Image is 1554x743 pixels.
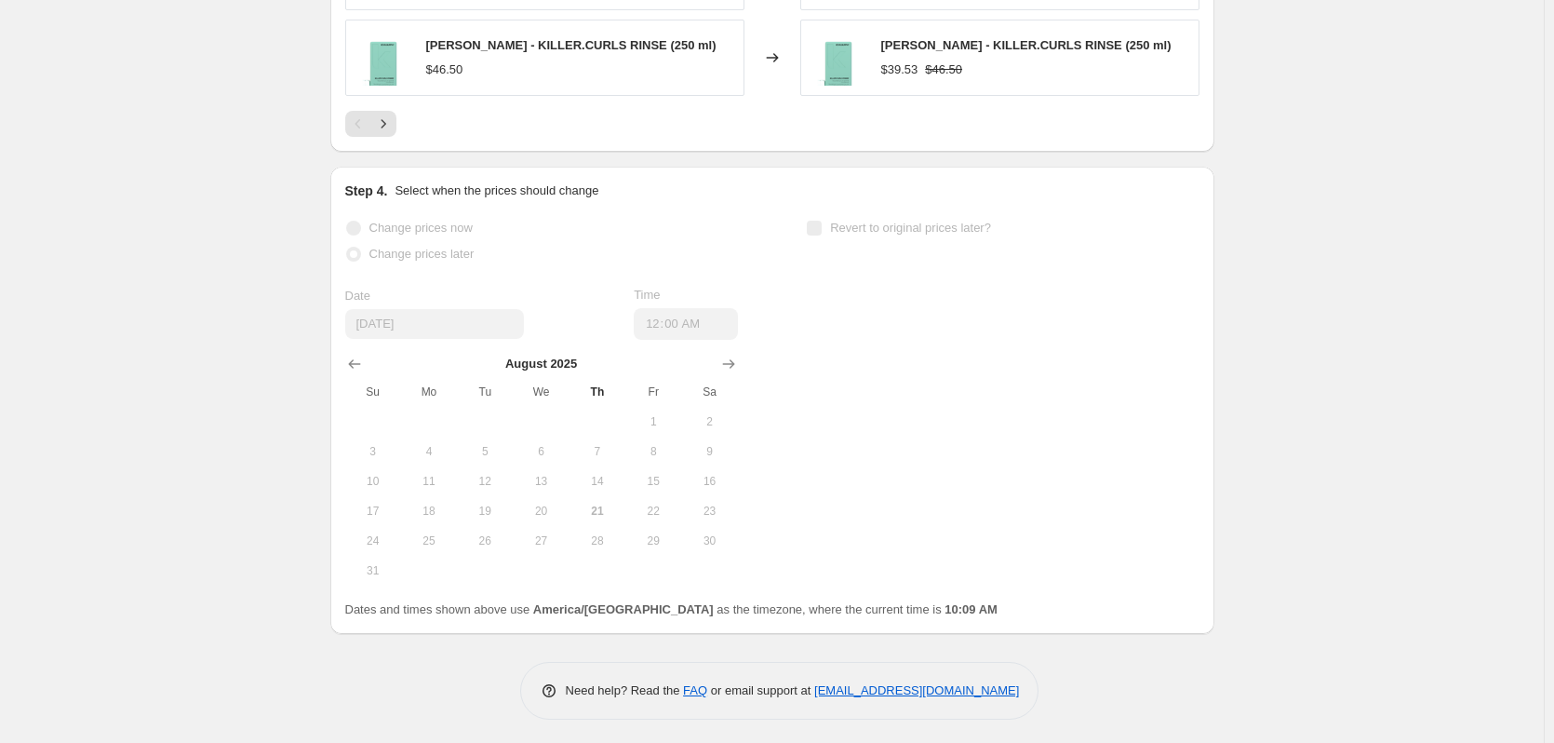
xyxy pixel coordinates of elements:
[944,602,998,616] b: 10:09 AM
[345,466,401,496] button: Sunday August 10 2025
[409,474,449,489] span: 11
[689,474,730,489] span: 16
[457,466,513,496] button: Tuesday August 12 2025
[457,437,513,466] button: Tuesday August 5 2025
[577,504,618,519] span: 21
[633,414,674,429] span: 1
[401,437,457,466] button: Monday August 4 2025
[707,683,814,697] span: or email support at
[633,534,674,548] span: 29
[925,61,962,79] strike: $46.50
[689,504,730,519] span: 23
[464,534,505,548] span: 26
[342,351,368,377] button: Show previous month, July 2025
[409,504,449,519] span: 18
[689,444,730,459] span: 9
[464,444,505,459] span: 5
[401,526,457,556] button: Monday August 25 2025
[401,466,457,496] button: Monday August 11 2025
[426,38,717,52] span: [PERSON_NAME] - KILLER.CURLS RINSE (250 ml)
[457,526,513,556] button: Tuesday August 26 2025
[464,385,505,399] span: Tu
[345,111,396,137] nav: Pagination
[625,496,681,526] button: Friday August 22 2025
[633,444,674,459] span: 8
[513,496,569,526] button: Wednesday August 20 2025
[520,474,561,489] span: 13
[569,377,625,407] th: Thursday
[345,182,388,200] h2: Step 4.
[353,504,394,519] span: 17
[814,683,1019,697] a: [EMAIL_ADDRESS][DOMAIN_NAME]
[401,496,457,526] button: Monday August 18 2025
[395,182,598,200] p: Select when the prices should change
[457,377,513,407] th: Tuesday
[625,407,681,437] button: Friday August 1 2025
[345,437,401,466] button: Sunday August 3 2025
[457,496,513,526] button: Tuesday August 19 2025
[464,504,505,519] span: 19
[683,683,707,697] a: FAQ
[345,602,998,616] span: Dates and times shown above use as the timezone, where the current time is
[625,437,681,466] button: Friday August 8 2025
[577,444,618,459] span: 7
[681,496,737,526] button: Saturday August 23 2025
[625,466,681,496] button: Friday August 15 2025
[520,534,561,548] span: 27
[513,437,569,466] button: Wednesday August 6 2025
[520,504,561,519] span: 20
[520,385,561,399] span: We
[681,407,737,437] button: Saturday August 2 2025
[353,474,394,489] span: 10
[881,61,918,79] div: $39.53
[401,377,457,407] th: Monday
[353,444,394,459] span: 3
[345,496,401,526] button: Sunday August 17 2025
[569,526,625,556] button: Thursday August 28 2025
[625,377,681,407] th: Friday
[681,526,737,556] button: Saturday August 30 2025
[681,466,737,496] button: Saturday August 16 2025
[881,38,1172,52] span: [PERSON_NAME] - KILLER.CURLS RINSE (250 ml)
[681,437,737,466] button: Saturday August 9 2025
[345,556,401,586] button: Sunday August 31 2025
[689,414,730,429] span: 2
[513,377,569,407] th: Wednesday
[577,385,618,399] span: Th
[625,526,681,556] button: Friday August 29 2025
[353,385,394,399] span: Su
[355,30,411,86] img: KILLER-CURLS-RINSE_250ML_80x.png
[634,308,738,340] input: 12:00
[370,111,396,137] button: Next
[353,563,394,578] span: 31
[345,377,401,407] th: Sunday
[689,534,730,548] span: 30
[577,474,618,489] span: 14
[533,602,714,616] b: America/[GEOGRAPHIC_DATA]
[577,534,618,548] span: 28
[634,288,660,302] span: Time
[830,221,991,235] span: Revert to original prices later?
[464,474,505,489] span: 12
[569,496,625,526] button: Today Thursday August 21 2025
[633,474,674,489] span: 15
[345,526,401,556] button: Sunday August 24 2025
[409,534,449,548] span: 25
[513,466,569,496] button: Wednesday August 13 2025
[810,30,866,86] img: KILLER-CURLS-RINSE_250ML_80x.png
[369,247,475,261] span: Change prices later
[569,437,625,466] button: Thursday August 7 2025
[345,289,370,303] span: Date
[681,377,737,407] th: Saturday
[520,444,561,459] span: 6
[369,221,473,235] span: Change prices now
[566,683,684,697] span: Need help? Read the
[633,504,674,519] span: 22
[716,351,742,377] button: Show next month, September 2025
[513,526,569,556] button: Wednesday August 27 2025
[345,309,524,339] input: 8/21/2025
[409,385,449,399] span: Mo
[689,385,730,399] span: Sa
[426,61,463,79] div: $46.50
[409,444,449,459] span: 4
